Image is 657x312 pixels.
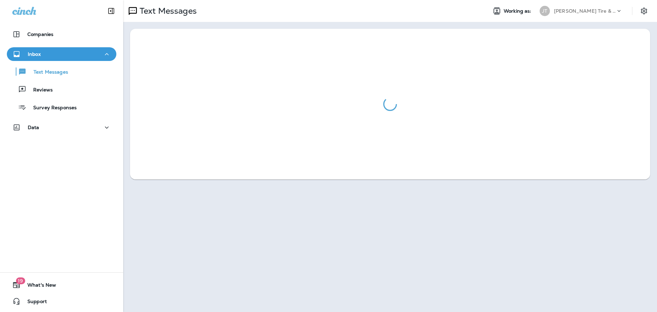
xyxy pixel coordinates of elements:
[102,4,121,18] button: Collapse Sidebar
[7,82,116,97] button: Reviews
[554,8,616,14] p: [PERSON_NAME] Tire & Auto
[16,277,25,284] span: 19
[7,278,116,292] button: 19What's New
[27,69,68,76] p: Text Messages
[638,5,650,17] button: Settings
[137,6,197,16] p: Text Messages
[28,51,41,57] p: Inbox
[26,87,53,93] p: Reviews
[540,6,550,16] div: JT
[7,295,116,308] button: Support
[21,282,56,290] span: What's New
[7,27,116,41] button: Companies
[7,100,116,114] button: Survey Responses
[28,125,39,130] p: Data
[7,121,116,134] button: Data
[7,47,116,61] button: Inbox
[504,8,533,14] span: Working as:
[26,105,77,111] p: Survey Responses
[21,299,47,307] span: Support
[27,32,53,37] p: Companies
[7,64,116,79] button: Text Messages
